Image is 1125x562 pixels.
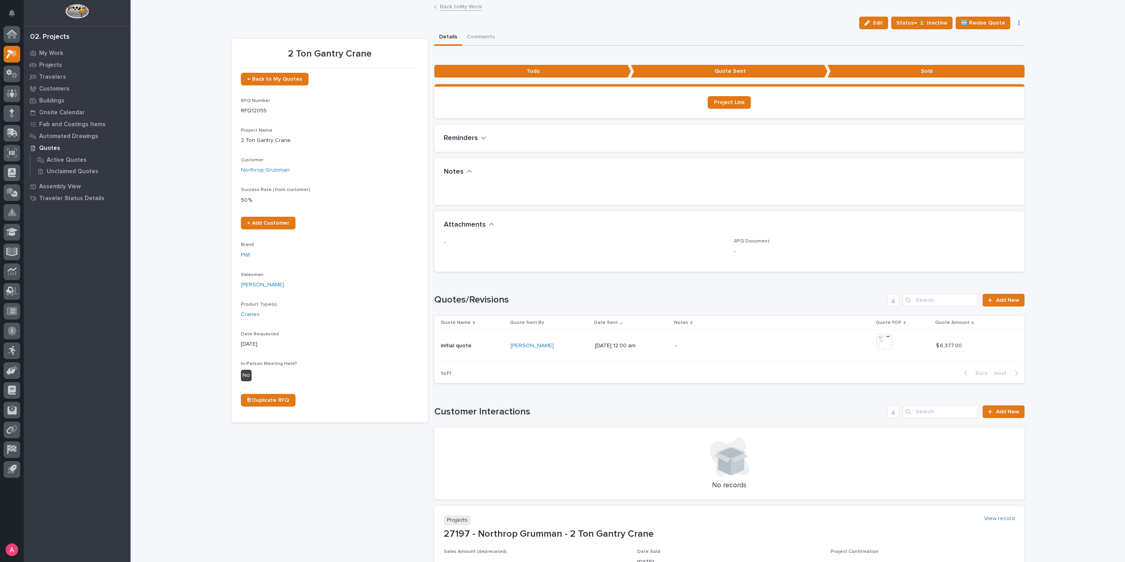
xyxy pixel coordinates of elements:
span: 🆕 Revise Quote [961,18,1005,28]
a: [PERSON_NAME] [241,281,284,289]
span: In-Person Meeting Held? [241,361,297,366]
button: 🆕 Revise Quote [956,17,1010,29]
h1: Customer Interactions [434,406,884,418]
button: Edit [859,17,888,29]
a: [PERSON_NAME] [511,342,554,349]
a: My Work [24,47,131,59]
h2: Attachments [444,221,486,229]
p: Onsite Calendar [39,109,85,116]
a: Back toMy Work [440,2,482,11]
p: RFQ12055 [241,107,419,115]
p: [DATE] 12:00 am [595,342,669,349]
p: 1 of 1 [434,364,458,383]
p: - [734,248,1015,256]
p: [DATE] [241,340,419,348]
a: ← Back to My Quotes [241,73,309,85]
a: Buildings [24,95,131,106]
a: Add New [983,294,1024,307]
p: 27197 - Northrop Grumman - 2 Ton Gantry Crane [444,528,1015,540]
a: View record [984,515,1015,522]
span: Project Confirmation [831,549,879,554]
p: Quote Sent [631,65,828,78]
button: Status→ ⏳ Inactive [891,17,953,29]
p: Date Sent [594,318,618,327]
span: Back [971,370,988,377]
a: Traveler Status Details [24,192,131,204]
a: + Add Customer [241,217,295,229]
a: Customers [24,83,131,95]
p: 2 Ton Gantry Crane [241,136,419,145]
a: Fab and Coatings Items [24,118,131,130]
button: Comments [462,29,500,46]
span: Next [994,370,1011,377]
a: Assembly View [24,180,131,192]
input: Search [903,294,978,307]
span: Salesman [241,272,263,277]
p: $ 6,377.00 [936,341,964,349]
a: Active Quotes [30,154,131,165]
p: Projects [444,515,471,525]
button: Notifications [4,5,20,21]
p: - [444,238,725,247]
p: No records [444,481,1015,490]
button: Attachments [444,221,494,229]
p: Quotes [39,145,60,152]
span: Add New [996,409,1019,414]
p: 50 % [241,196,419,204]
button: Notes [444,168,472,176]
span: Product Type(s) [241,302,277,307]
a: Quotes [24,142,131,154]
h2: Reminders [444,134,478,143]
a: Project Link [708,96,751,109]
h2: Notes [444,168,464,176]
span: Success Rate (from customer) [241,187,310,192]
span: RFQ Number [241,98,270,103]
tr: initial quoteinitial quote [PERSON_NAME] [DATE] 12:00 am-$ 6,377.00$ 6,377.00 [434,329,1025,361]
h1: Quotes/Revisions [434,294,884,306]
span: + Add Customer [247,220,289,226]
span: Customer [241,158,263,163]
span: RFQ Document [734,239,769,244]
span: ⎘ Duplicate RFQ [247,397,289,403]
span: ← Back to My Quotes [247,76,302,82]
p: Assembly View [39,183,81,190]
span: Add New [996,297,1019,303]
p: Customers [39,85,70,93]
p: Travelers [39,74,66,81]
a: Onsite Calendar [24,106,131,118]
p: Traveler Status Details [39,195,104,202]
input: Search [903,405,978,418]
p: My Work [39,50,63,57]
a: ⎘ Duplicate RFQ [241,394,295,407]
span: Status→ ⏳ Inactive [896,18,947,28]
p: Todo [434,65,631,78]
p: Active Quotes [47,157,87,164]
button: Reminders [444,134,487,143]
span: Edit [873,19,883,26]
p: Quote Name [441,318,471,327]
p: - [675,342,813,349]
button: users-avatar [4,541,20,558]
p: Fab and Coatings Items [39,121,106,128]
button: Details [434,29,462,46]
p: Quote PDF [876,318,902,327]
a: Projects [24,59,131,71]
button: Back [958,370,991,377]
p: Unclaimed Quotes [47,168,98,175]
a: Unclaimed Quotes [30,166,131,177]
p: Projects [39,62,62,69]
span: Date Sold [637,549,660,554]
div: 02. Projects [30,33,70,42]
div: Notifications [10,9,20,22]
a: Cranes [241,310,259,319]
p: Quote Amount [935,318,970,327]
span: Brand [241,242,254,247]
a: Travelers [24,71,131,83]
span: Sales Amount (deprecated) [444,549,507,554]
p: Automated Drawings [39,133,98,140]
a: PWI [241,251,250,259]
span: Project Link [714,100,744,105]
p: 2 Ton Gantry Crane [241,48,419,60]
